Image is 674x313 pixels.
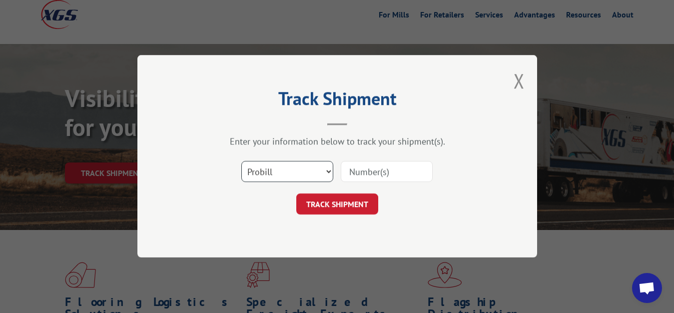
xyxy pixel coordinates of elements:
h2: Track Shipment [187,91,487,110]
button: Close modal [514,67,525,94]
div: Open chat [632,273,662,303]
button: TRACK SHIPMENT [296,194,378,215]
input: Number(s) [341,161,433,182]
div: Enter your information below to track your shipment(s). [187,136,487,147]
